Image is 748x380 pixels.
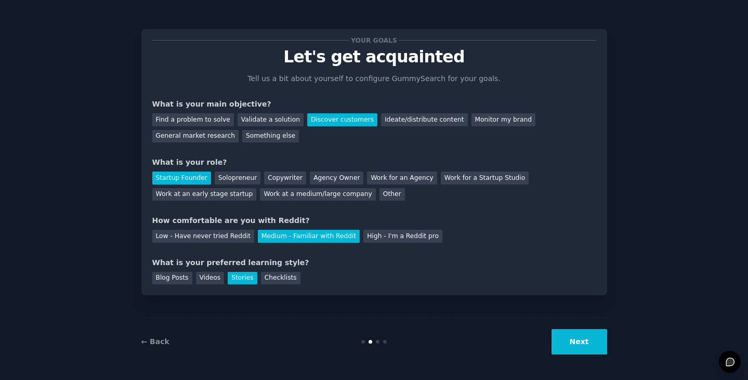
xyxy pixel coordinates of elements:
[152,272,192,285] div: Blog Posts
[441,172,529,185] div: Work for a Startup Studio
[196,272,225,285] div: Videos
[260,188,375,201] div: Work at a medium/large company
[349,35,399,46] span: Your goals
[152,188,257,201] div: Work at an early stage startup
[307,113,377,126] div: Discover customers
[381,113,467,126] div: Ideate/distribute content
[152,257,596,268] div: What is your preferred learning style?
[243,73,505,84] p: Tell us a bit about yourself to configure GummySearch for your goals.
[152,99,596,110] div: What is your main objective?
[238,113,304,126] div: Validate a solution
[152,230,254,243] div: Low - Have never tried Reddit
[152,48,596,66] p: Let's get acquainted
[471,113,535,126] div: Monitor my brand
[264,172,306,185] div: Copywriter
[228,272,257,285] div: Stories
[258,230,360,243] div: Medium - Familiar with Reddit
[215,172,260,185] div: Solopreneur
[152,215,596,226] div: How comfortable are you with Reddit?
[152,157,596,168] div: What is your role?
[152,113,234,126] div: Find a problem to solve
[552,329,607,355] button: Next
[152,130,239,143] div: General market research
[367,172,437,185] div: Work for an Agency
[310,172,363,185] div: Agency Owner
[152,172,211,185] div: Startup Founder
[379,188,405,201] div: Other
[261,272,300,285] div: Checklists
[363,230,442,243] div: High - I'm a Reddit pro
[242,130,299,143] div: Something else
[141,337,169,346] a: ← Back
